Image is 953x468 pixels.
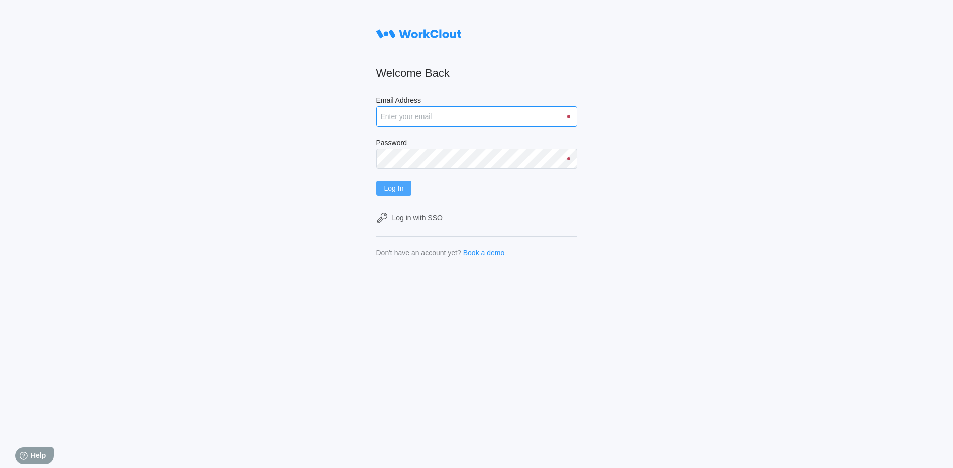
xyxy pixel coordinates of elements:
[376,66,577,80] h2: Welcome Back
[384,185,404,192] span: Log In
[392,214,443,222] div: Log in with SSO
[376,181,412,196] button: Log In
[376,139,577,149] label: Password
[376,249,461,257] div: Don't have an account yet?
[376,96,577,106] label: Email Address
[376,106,577,127] input: Enter your email
[463,249,505,257] a: Book a demo
[376,212,577,224] a: Log in with SSO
